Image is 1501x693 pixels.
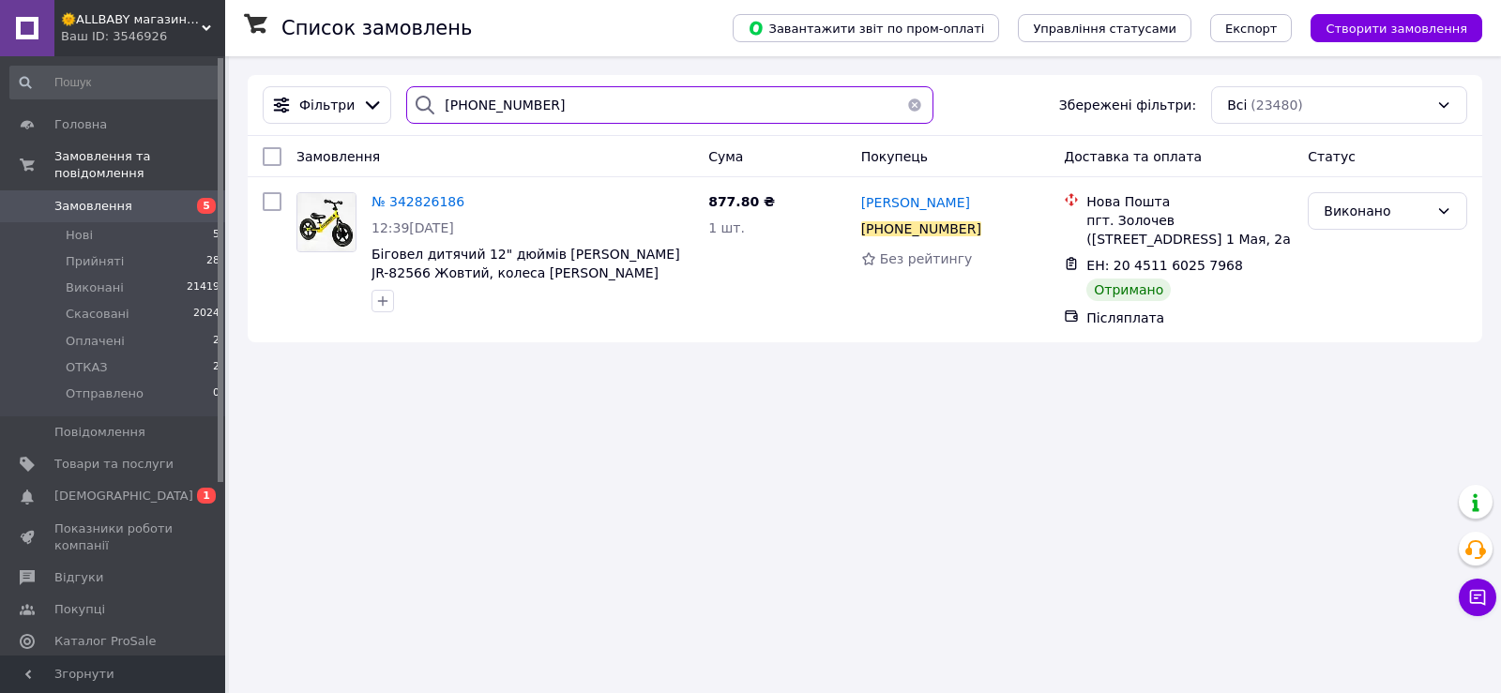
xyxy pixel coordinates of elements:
span: Каталог ProSale [54,633,156,650]
span: Фільтри [299,96,355,114]
span: Управління статусами [1033,22,1176,36]
span: Замовлення [296,149,380,164]
span: (23480) [1251,98,1302,113]
span: ОТКАЗ [66,359,108,376]
div: Післяплата [1086,309,1293,327]
span: Отправлено [66,385,144,402]
input: Пошук за номером замовлення, ПІБ покупця, номером телефону, Email, номером накладної [406,86,933,124]
button: Створити замовлення [1311,14,1482,42]
div: пгт. Золочев ([STREET_ADDRESS] 1 Мая, 2а [1086,211,1293,249]
a: Фото товару [296,192,356,252]
span: Замовлення [54,198,132,215]
button: Очистить [896,86,933,124]
span: 1 [197,488,216,504]
span: Повідомлення [54,424,145,441]
span: 28 [206,253,220,270]
span: Нові [66,227,93,244]
span: 1 шт. [708,220,745,235]
span: Без рейтингу [880,251,973,266]
span: 2 [213,359,220,376]
span: 21419 [187,279,220,296]
span: Скасовані [66,306,129,323]
img: Фото товару [297,193,356,251]
span: Прийняті [66,253,124,270]
div: Ваш ID: 3546926 [61,28,225,45]
button: Управління статусами [1018,14,1191,42]
span: Покупець [861,149,928,164]
a: Біговел дитячий 12" дюймів [PERSON_NAME] JR-82566 Жовтий, колеса [PERSON_NAME] (ПЕНА), підставка ... [371,247,680,299]
span: 877.80 ₴ [708,194,775,209]
div: [PHONE_NUMBER] [861,221,981,236]
a: № 342826186 [371,194,464,209]
span: Виконані [66,279,124,296]
span: [DEMOGRAPHIC_DATA] [54,488,193,505]
span: 🌞ALLBABY магазин товарів для дітей [61,11,202,28]
span: Відгуки [54,569,103,586]
button: Експорт [1210,14,1293,42]
span: Експорт [1225,22,1278,36]
span: 2024 [193,306,220,323]
span: Статус [1308,149,1356,164]
span: Cума [708,149,743,164]
span: Створити замовлення [1326,22,1467,36]
span: Показники роботи компанії [54,520,174,554]
span: [PERSON_NAME] [861,195,970,210]
h1: Список замовлень [281,17,472,39]
input: Пошук [9,66,221,99]
button: Чат з покупцем [1459,579,1496,616]
span: Замовлення та повідомлення [54,148,225,182]
div: Отримано [1086,279,1171,301]
span: Всі [1227,96,1247,114]
span: Оплачені [66,333,125,350]
span: Головна [54,116,107,133]
span: Покупці [54,601,105,618]
span: 0 [213,385,220,402]
span: Доставка та оплата [1064,149,1202,164]
a: Створити замовлення [1292,20,1482,35]
a: [PERSON_NAME] [861,193,970,212]
button: Завантажити звіт по пром-оплаті [733,14,999,42]
span: Завантажити звіт по пром-оплаті [748,20,984,37]
span: ЕН: 20 4511 6025 7968 [1086,258,1243,273]
div: Виконано [1324,201,1429,221]
span: 5 [197,198,216,214]
span: 5 [213,227,220,244]
div: Нова Пошта [1086,192,1293,211]
span: Збережені фільтри: [1059,96,1196,114]
span: Товари та послуги [54,456,174,473]
span: 2 [213,333,220,350]
span: 12:39[DATE] [371,220,454,235]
